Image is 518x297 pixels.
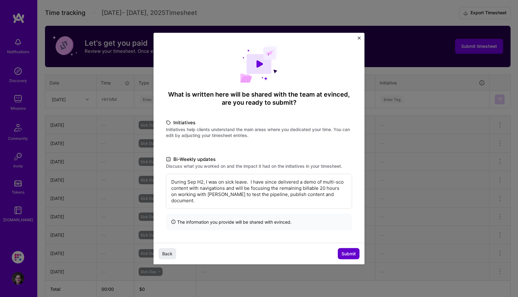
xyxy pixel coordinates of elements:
label: Initiatives help clients understand the main areas where you dedicated your time. You can edit by... [166,126,352,138]
label: Initiatives [166,119,352,126]
label: Discuss what you worked on and the impact it had on the initiatives in your timesheet. [166,163,352,169]
h4: What is written here will be shared with the team at evinced , are you ready to submit? [166,90,352,107]
img: Demo day [240,45,278,83]
span: Submit [342,250,356,257]
label: Bi-Weekly updates [166,156,352,163]
button: Submit [338,248,359,259]
p: During Sep H2, I was on sick leave. I have since delivered a demo of multi-sco content with navig... [171,179,347,204]
i: icon TagBlack [166,119,171,126]
button: Back [159,248,176,259]
div: The information you provide will be shared with evinced . [166,214,352,230]
i: icon InfoBlack [171,219,176,225]
button: Close [358,37,361,43]
i: icon DocumentBlack [166,156,171,163]
span: Back [162,250,172,257]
